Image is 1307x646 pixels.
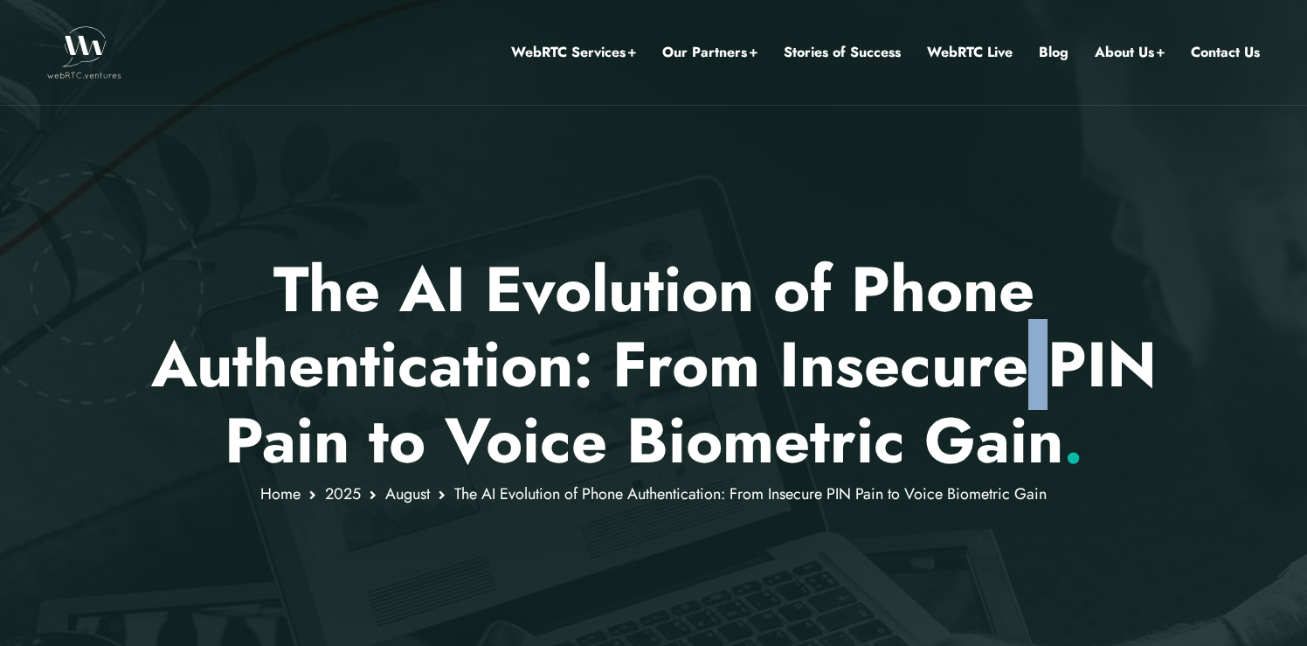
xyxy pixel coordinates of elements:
a: About Us [1095,41,1165,64]
a: Blog [1039,41,1068,64]
span: . [1063,395,1083,486]
a: WebRTC Services [511,41,636,64]
p: The AI Evolution of Phone Authentication: From Insecure PIN Pain to Voice Biometric Gain [142,252,1165,478]
a: Home [260,483,301,505]
a: 2025 [325,483,361,505]
a: WebRTC Live [927,41,1013,64]
a: Contact Us [1191,41,1260,64]
img: WebRTC.ventures [47,26,121,79]
span: The AI Evolution of Phone Authentication: From Insecure PIN Pain to Voice Biometric Gain [454,483,1047,505]
a: Our Partners [662,41,757,64]
a: August [385,483,430,505]
a: Stories of Success [784,41,901,64]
